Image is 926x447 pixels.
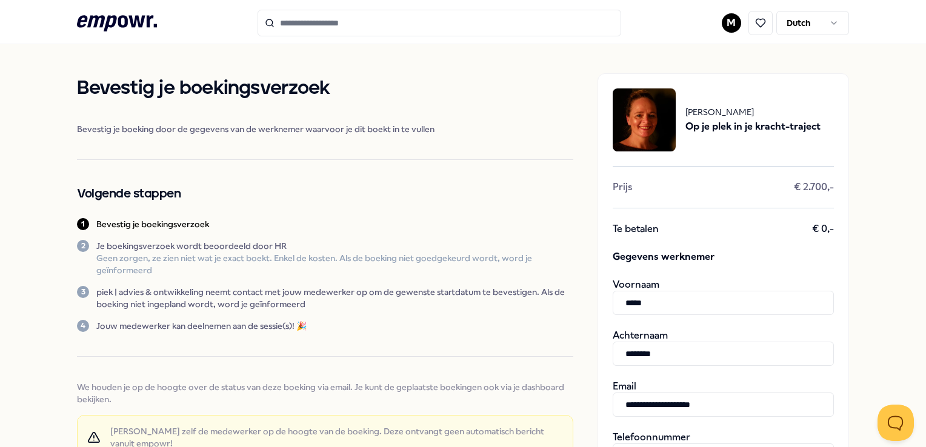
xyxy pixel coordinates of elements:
[613,223,659,235] span: Te betalen
[613,181,632,193] span: Prijs
[77,286,89,298] div: 3
[722,13,741,33] button: M
[812,223,834,235] span: € 0,-
[613,279,834,315] div: Voornaam
[77,123,573,135] span: Bevestig je boeking door de gegevens van de werknemer waarvoor je dit boekt in te vullen
[258,10,621,36] input: Search for products, categories or subcategories
[613,250,834,264] span: Gegevens werknemer
[685,105,821,119] span: [PERSON_NAME]
[878,405,914,441] iframe: Help Scout Beacon - Open
[77,184,573,204] h2: Volgende stappen
[685,119,821,134] span: Op je plek in je kracht-traject
[613,88,676,151] img: package image
[77,240,89,252] div: 2
[96,320,307,332] p: Jouw medewerker kan deelnemen aan de sessie(s)! 🎉
[613,380,834,417] div: Email
[77,381,573,405] span: We houden je op de hoogte over de status van deze boeking via email. Je kunt de geplaatste boekin...
[96,252,573,276] p: Geen zorgen, ze zien niet wat je exact boekt. Enkel de kosten. Als de boeking niet goedgekeurd wo...
[77,320,89,332] div: 4
[96,286,573,310] p: piek | advies & ontwikkeling neemt contact met jouw medewerker op om de gewenste startdatum te be...
[96,218,209,230] p: Bevestig je boekingsverzoek
[77,218,89,230] div: 1
[96,240,573,252] p: Je boekingsverzoek wordt beoordeeld door HR
[77,73,573,104] h1: Bevestig je boekingsverzoek
[794,181,834,193] span: € 2.700,-
[613,329,834,366] div: Achternaam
